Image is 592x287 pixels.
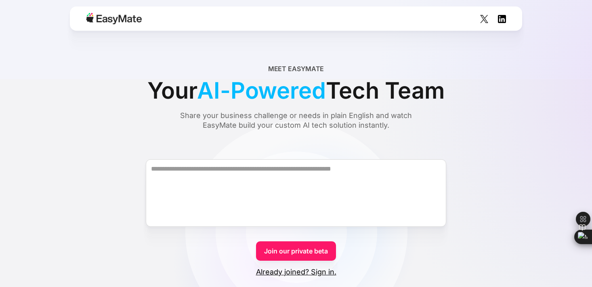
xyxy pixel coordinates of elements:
span: Tech Team [326,74,445,108]
div: Your [147,74,444,108]
img: Social Icon [480,15,488,23]
img: Easymate logo [86,13,142,24]
img: Social Icon [498,15,506,23]
a: Already joined? Sign in. [256,267,336,277]
form: Form [19,145,573,277]
div: Meet EasyMate [268,64,324,74]
a: Join our private beta [256,241,336,261]
span: AI-Powered [197,74,325,108]
div: Share your business challenge or needs in plain English and watch EasyMate build your custom AI t... [165,111,427,130]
